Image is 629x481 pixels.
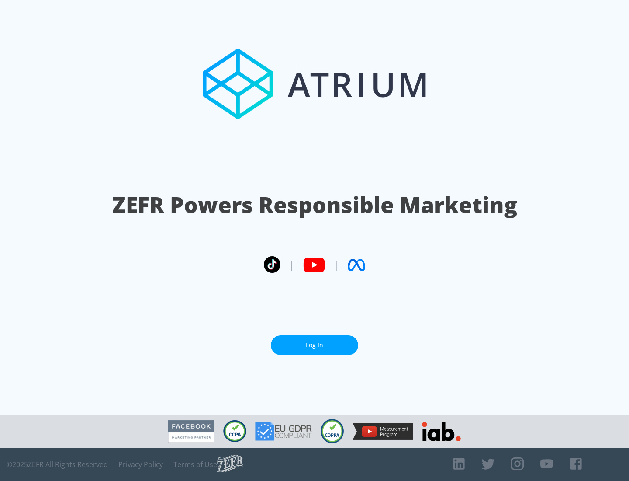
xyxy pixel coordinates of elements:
a: Log In [271,335,358,355]
span: | [289,258,294,272]
h1: ZEFR Powers Responsible Marketing [112,190,517,220]
img: Facebook Marketing Partner [168,420,214,443]
a: Privacy Policy [118,460,163,469]
img: CCPA Compliant [223,420,246,442]
span: | [334,258,339,272]
img: IAB [422,422,461,441]
img: GDPR Compliant [255,422,312,441]
img: COPPA Compliant [321,419,344,443]
img: YouTube Measurement Program [353,423,413,440]
a: Terms of Use [173,460,217,469]
span: © 2025 ZEFR All Rights Reserved [7,460,108,469]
